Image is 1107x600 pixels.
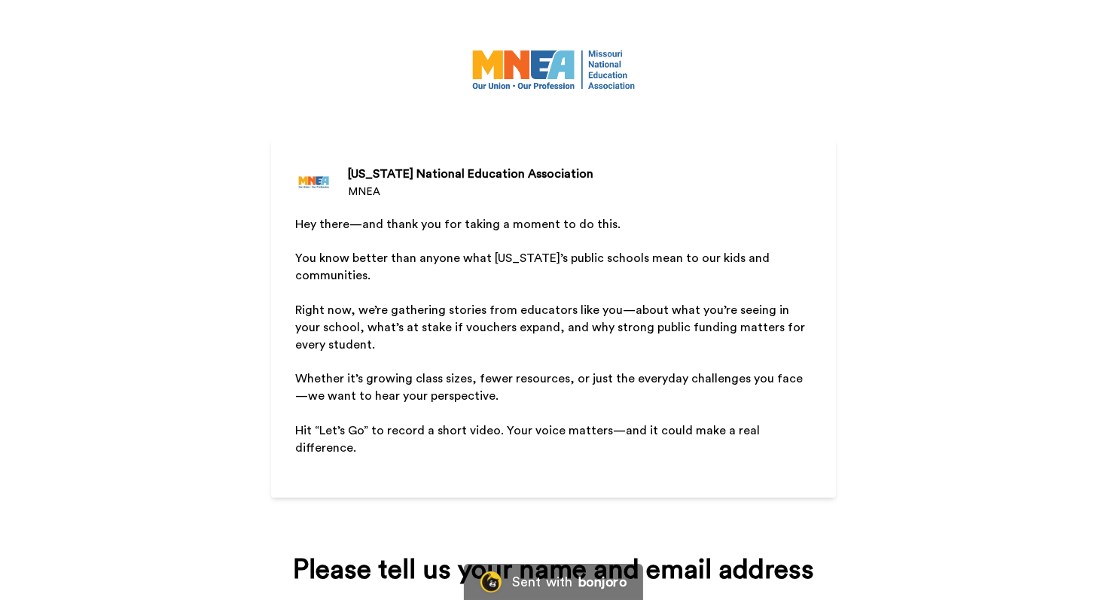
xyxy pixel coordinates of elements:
[578,575,627,589] div: bonjoro
[480,571,502,592] img: Bonjoro Logo
[292,555,815,585] div: Please tell us your name and email address
[348,165,593,183] div: [US_STATE] National Education Association
[295,425,763,454] span: Hit “Let’s Go” to record a short video. Your voice matters—and it could make a real difference.
[295,304,808,351] span: Right now, we’re gathering stories from educators like you—about what you’re seeing in your schoo...
[295,163,333,201] img: MNEA
[464,564,643,600] a: Bonjoro LogoSent withbonjoro
[295,252,773,282] span: You know better than anyone what [US_STATE]’s public schools mean to our kids and communities.
[471,48,636,91] img: https://cdn.bonjoro.com/media/c220d1c5-c6b3-4e3f-a3d0-f92713318533/a67938ba-7105-4075-a790-2e34c3...
[295,373,803,402] span: Whether it’s growing class sizes, fewer resources, or just the everyday challenges you face—we wa...
[512,575,572,589] div: Sent with
[348,184,593,199] div: MNEA
[295,218,621,230] span: Hey there—and thank you for taking a moment to do this.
